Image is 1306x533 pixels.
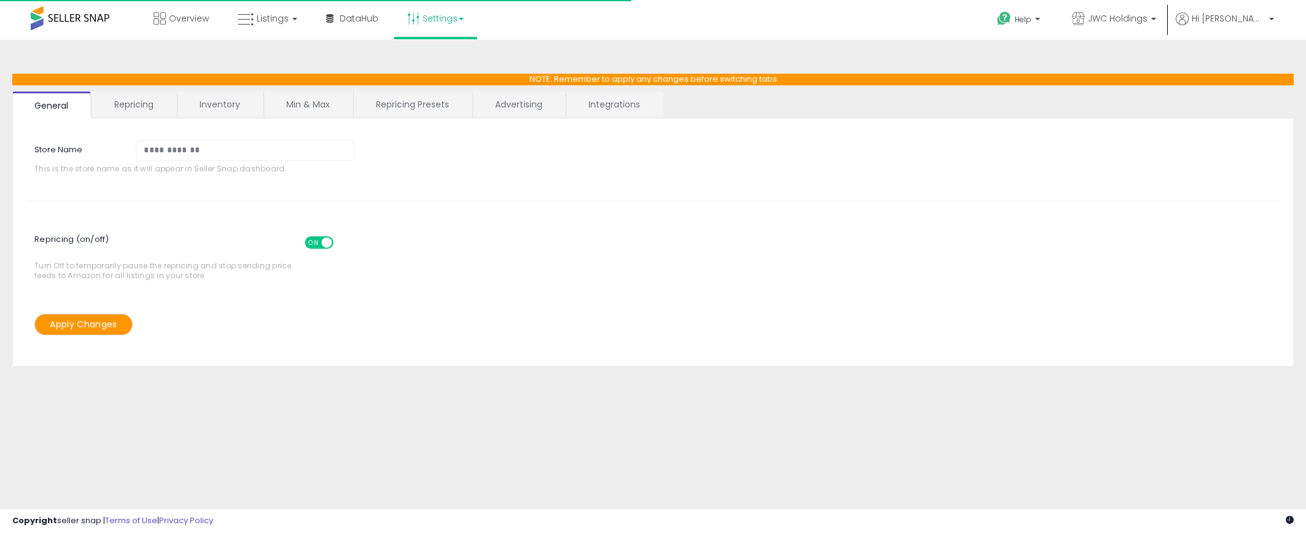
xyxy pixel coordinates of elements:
a: Hi [PERSON_NAME] [1176,12,1274,40]
a: Integrations [566,91,662,117]
span: JWC Holdings [1088,12,1148,25]
a: General [12,91,91,119]
span: Turn Off to temporarily pause the repricing and stop sending price feeds to Amazon for all listin... [34,230,298,280]
a: Advertising [473,91,565,117]
span: Hi [PERSON_NAME] [1192,12,1265,25]
a: Help [987,2,1052,40]
span: This is the store name as it will appear in Seller Snap dashboard. [34,164,364,173]
label: Store Name [25,140,127,156]
span: ON [306,238,321,248]
a: Repricing Presets [354,91,471,117]
span: Repricing (on/off) [34,227,345,261]
i: Get Help [996,11,1012,26]
a: Terms of Use [105,515,157,526]
p: NOTE: Remember to apply any changes before switching tabs [12,74,1294,85]
span: Listings [257,12,289,25]
div: seller snap | | [12,515,213,527]
span: Help [1015,14,1031,25]
span: DataHub [340,12,378,25]
span: Overview [169,12,209,25]
a: Privacy Policy [159,515,213,526]
button: Apply Changes [34,314,133,335]
a: Inventory [178,91,262,117]
a: Repricing [92,91,176,117]
strong: Copyright [12,515,57,526]
span: OFF [332,238,351,248]
a: Min & Max [264,91,352,117]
